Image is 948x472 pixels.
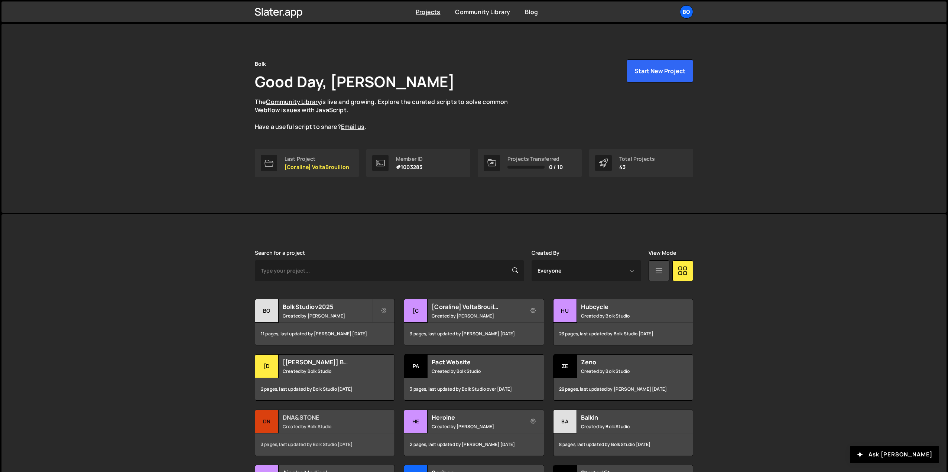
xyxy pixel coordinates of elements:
div: Total Projects [619,156,655,162]
button: Ask [PERSON_NAME] [850,446,939,463]
div: 2 pages, last updated by Bolk Studio [DATE] [255,378,395,400]
a: [D [[PERSON_NAME]] BolkSudiov2025 TESTS Created by Bolk Studio 2 pages, last updated by Bolk Stud... [255,354,395,401]
div: [D [255,355,279,378]
a: Last Project [Coraline] VoltaBrouillon [255,149,359,177]
h1: Good Day, [PERSON_NAME] [255,71,455,92]
div: Pa [404,355,428,378]
small: Created by Bolk Studio [283,368,372,374]
p: #1003283 [396,164,423,170]
a: Ze Zeno Created by Bolk Studio 29 pages, last updated by [PERSON_NAME] [DATE] [553,354,693,401]
div: Ba [553,410,577,433]
a: Projects [416,8,440,16]
h2: BolkStudiov2025 [283,303,372,311]
div: Member ID [396,156,423,162]
a: Community Library [455,8,510,16]
h2: Hubcycle [581,303,671,311]
p: [Coraline] VoltaBrouillon [285,164,349,170]
h2: Pact Website [432,358,521,366]
div: 8 pages, last updated by Bolk Studio [DATE] [553,433,693,456]
div: Ze [553,355,577,378]
a: Bo BolkStudiov2025 Created by [PERSON_NAME] 11 pages, last updated by [PERSON_NAME] [DATE] [255,299,395,345]
span: 0 / 10 [549,164,563,170]
h2: DNA&STONE [283,413,372,421]
h2: Balkin [581,413,671,421]
input: Type your project... [255,260,524,281]
p: The is live and growing. Explore the curated scripts to solve common Webflow issues with JavaScri... [255,98,522,131]
div: 2 pages, last updated by [PERSON_NAME] [DATE] [404,433,543,456]
small: Created by [PERSON_NAME] [432,313,521,319]
div: 3 pages, last updated by Bolk Studio [DATE] [255,433,395,456]
label: Search for a project [255,250,305,256]
a: Hu Hubcycle Created by Bolk Studio 23 pages, last updated by Bolk Studio [DATE] [553,299,693,345]
div: DN [255,410,279,433]
button: Start New Project [627,59,693,82]
small: Created by [PERSON_NAME] [283,313,372,319]
h2: [[PERSON_NAME]] BolkSudiov2025 TESTS [283,358,372,366]
label: Created By [532,250,560,256]
small: Created by Bolk Studio [432,368,521,374]
a: Bo [680,5,693,19]
p: 43 [619,164,655,170]
a: DN DNA&STONE Created by Bolk Studio 3 pages, last updated by Bolk Studio [DATE] [255,410,395,456]
a: [C [Coraline] VoltaBrouillon Created by [PERSON_NAME] 3 pages, last updated by [PERSON_NAME] [DATE] [404,299,544,345]
div: Bolk [255,59,266,68]
div: He [404,410,428,433]
a: Community Library [266,98,321,106]
label: View Mode [649,250,676,256]
a: Blog [525,8,538,16]
small: Created by Bolk Studio [581,313,671,319]
a: Pa Pact Website Created by Bolk Studio 3 pages, last updated by Bolk Studio over [DATE] [404,354,544,401]
div: 23 pages, last updated by Bolk Studio [DATE] [553,323,693,345]
small: Created by Bolk Studio [581,368,671,374]
h2: Zeno [581,358,671,366]
div: 29 pages, last updated by [PERSON_NAME] [DATE] [553,378,693,400]
div: Projects Transferred [507,156,563,162]
h2: Heroine [432,413,521,421]
div: Bo [255,299,279,323]
div: [C [404,299,428,323]
small: Created by Bolk Studio [581,423,671,430]
div: Hu [553,299,577,323]
a: Ba Balkin Created by Bolk Studio 8 pages, last updated by Bolk Studio [DATE] [553,410,693,456]
a: Email us [341,123,364,131]
small: Created by Bolk Studio [283,423,372,430]
small: Created by [PERSON_NAME] [432,423,521,430]
div: 3 pages, last updated by [PERSON_NAME] [DATE] [404,323,543,345]
div: 11 pages, last updated by [PERSON_NAME] [DATE] [255,323,395,345]
a: He Heroine Created by [PERSON_NAME] 2 pages, last updated by [PERSON_NAME] [DATE] [404,410,544,456]
h2: [Coraline] VoltaBrouillon [432,303,521,311]
div: Last Project [285,156,349,162]
div: 3 pages, last updated by Bolk Studio over [DATE] [404,378,543,400]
